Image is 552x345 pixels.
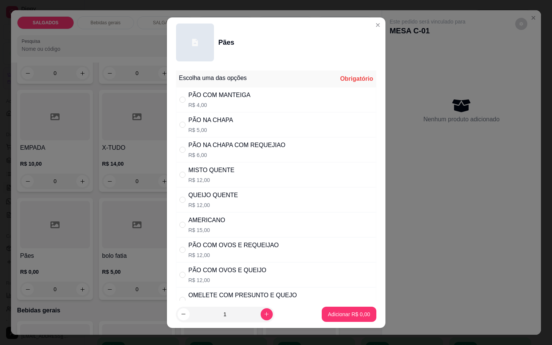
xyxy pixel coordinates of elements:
p: R$ 5,00 [189,126,233,134]
div: Escolha uma das opções [179,74,247,83]
p: R$ 6,00 [189,151,286,159]
div: QUEIJO QUENTE [189,191,238,200]
div: OMELETE COM PRESUNTO E QUEJO [189,291,297,300]
div: PÃO NA CHAPA COM REQUEJIAO [189,141,286,150]
div: Obrigatório [340,74,373,83]
div: MISTO QUENTE [189,166,235,175]
div: PÃO COM MANTEIGA [189,91,251,100]
p: R$ 12,00 [189,276,266,284]
button: increase-product-quantity [261,308,273,320]
p: R$ 12,00 [189,251,279,259]
button: Close [372,19,384,31]
button: Adicionar R$ 0,00 [322,307,376,322]
div: PÃO COM OVOS E REQUEIJAO [189,241,279,250]
div: PÃO NA CHAPA [189,116,233,125]
p: R$ 4,00 [189,101,251,109]
p: R$ 12,00 [189,176,235,184]
div: Pães [219,37,234,48]
div: PÃO COM OVOS E QUEIJO [189,266,266,275]
p: R$ 12,00 [189,201,238,209]
p: Adicionar R$ 0,00 [328,310,370,318]
p: R$ 15,00 [189,226,225,234]
div: AMERICANO [189,216,225,225]
button: decrease-product-quantity [178,308,190,320]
